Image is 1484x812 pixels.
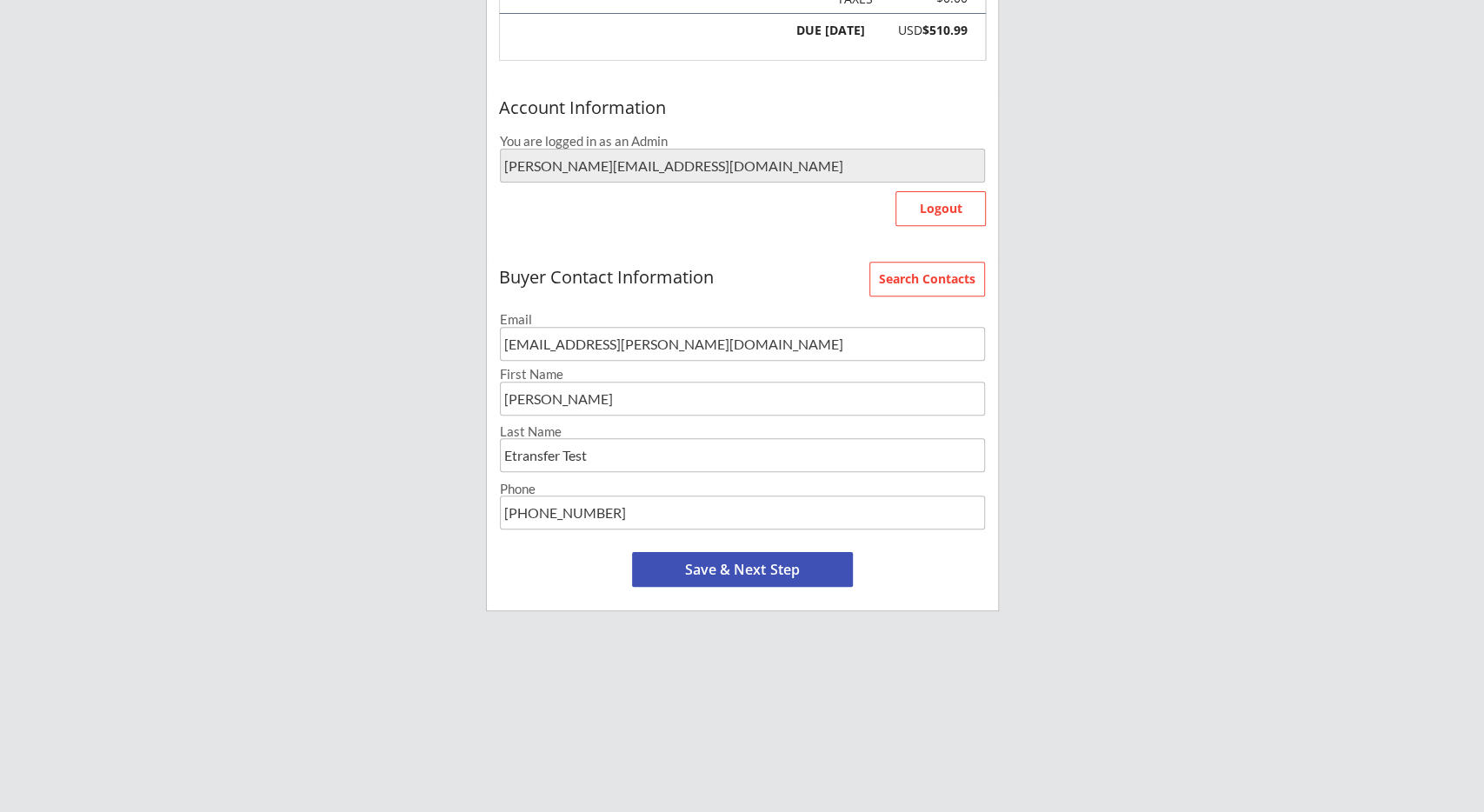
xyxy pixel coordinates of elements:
div: DUE [DATE] [792,24,864,37]
div: Buyer Contact Information [499,268,986,287]
div: USD [874,24,967,37]
button: Save & Next Step [632,552,853,587]
div: You are logged in as an Admin [500,135,986,148]
button: Search Contacts [869,262,985,296]
div: Phone [500,483,985,496]
div: Last Name [500,425,985,438]
div: Email [500,313,985,326]
div: First Name [500,368,985,381]
button: Logout [895,191,986,226]
div: Account Information [499,98,986,117]
strong: $510.99 [922,22,967,38]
